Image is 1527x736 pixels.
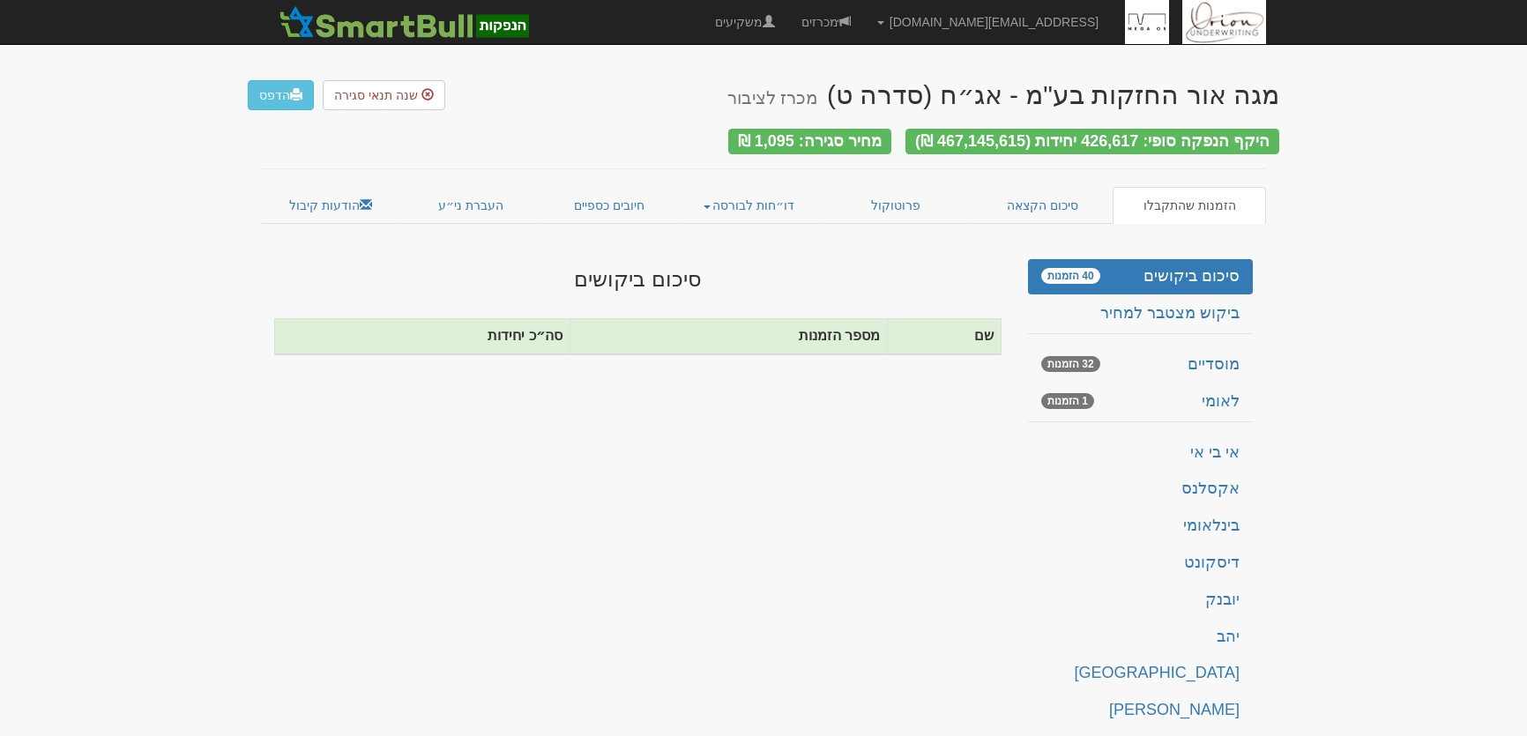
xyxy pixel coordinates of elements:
[1028,296,1253,331] a: ביקוש מצטבר למחיר
[334,88,418,102] span: שנה תנאי סגירה
[1028,620,1253,655] a: יהב
[1113,187,1266,224] a: הזמנות שהתקבלו
[540,187,678,224] a: חיובים כספיים
[727,88,818,108] small: מכרז לציבור
[905,129,1279,154] div: היקף הנפקה סופי: 426,617 יחידות (467,145,615 ₪)
[1041,268,1100,284] span: 40 הזמנות
[570,318,888,353] th: מספר הזמנות
[274,268,1002,291] h3: סיכום ביקושים
[1028,384,1253,420] a: לאומי
[727,80,1279,109] div: מגה אור החזקות בע"מ - אג״ח (סדרה ט)
[1028,435,1253,471] a: אי בי אי
[1028,472,1253,507] a: אקסלנס
[248,80,314,110] a: הדפס
[1028,259,1253,294] a: סיכום ביקושים
[678,187,821,224] a: דו״חות לבורסה
[275,318,570,353] th: סה״כ יחידות
[1041,356,1100,372] span: 32 הזמנות
[274,4,533,40] img: סמארטבול - מערכת לניהול הנפקות
[1028,509,1253,544] a: בינלאומי
[323,80,445,110] button: שנה תנאי סגירה
[1028,583,1253,618] a: יובנק
[888,318,1002,353] th: שם
[261,187,401,224] a: הודעות קיבול
[401,187,541,224] a: העברת ני״ע
[1028,347,1253,383] a: מוסדיים
[728,129,891,154] div: מחיר סגירה: 1,095 ₪
[1028,693,1253,728] a: [PERSON_NAME]
[1041,393,1094,409] span: 1 הזמנות
[972,187,1114,224] a: סיכום הקצאה
[820,187,972,224] a: פרוטוקול
[1028,546,1253,581] a: דיסקונט
[1028,656,1253,691] a: [GEOGRAPHIC_DATA]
